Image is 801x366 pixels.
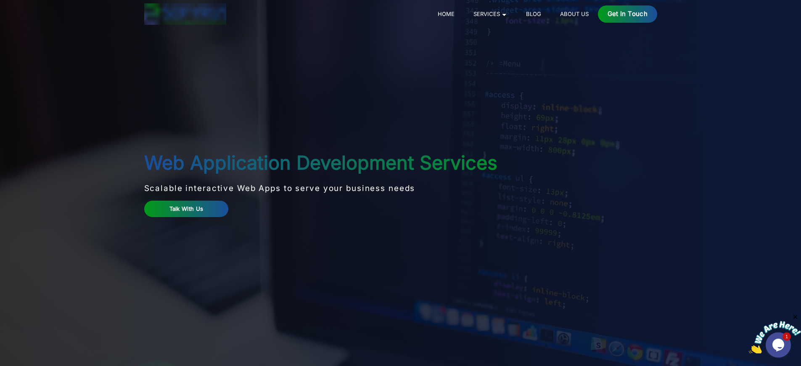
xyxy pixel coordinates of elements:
a: Get in Touch [598,5,657,23]
a: Blog [523,9,544,19]
iframe: chat widget [749,313,801,353]
a: Services 🞃 [470,9,510,19]
h1: Web Application Development Services [144,152,572,174]
a: Home [434,9,457,19]
a: About Us [557,9,592,19]
p: Scalable interactive Web Apps to serve your business needs [144,183,572,194]
a: Talk With Us [144,201,229,217]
